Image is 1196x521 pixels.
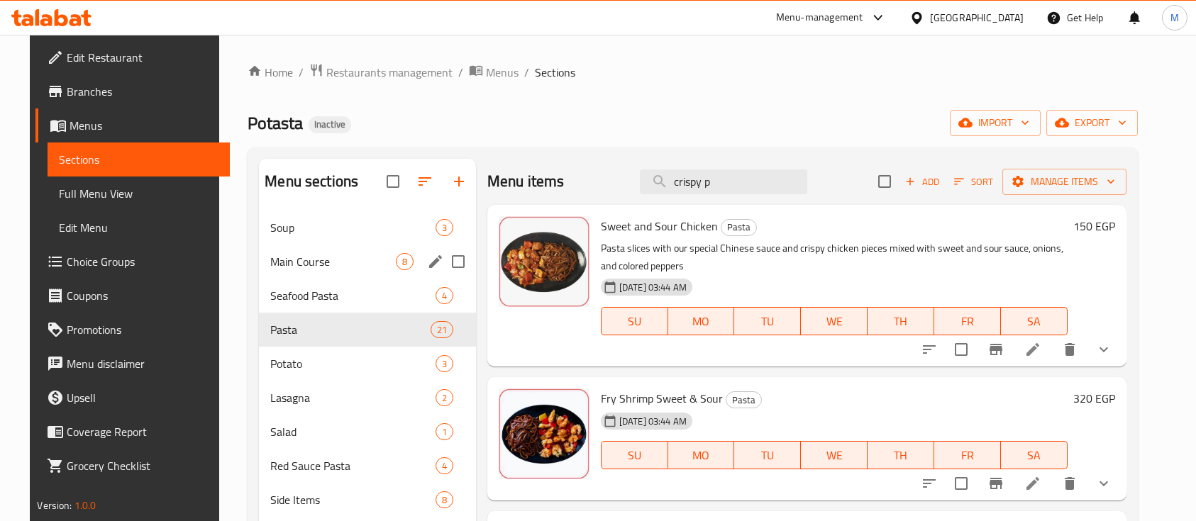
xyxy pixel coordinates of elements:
button: export [1046,110,1138,136]
button: Manage items [1002,169,1126,195]
div: items [436,457,453,474]
a: Menus [469,63,519,82]
span: Pasta [726,392,761,408]
a: Coverage Report [35,415,230,449]
div: Potato3 [259,347,476,381]
span: [DATE] 03:44 AM [614,415,692,428]
span: Main Course [270,253,395,270]
button: FR [934,307,1001,335]
h2: Menu items [487,171,565,192]
span: 21 [431,323,453,337]
a: Promotions [35,313,230,347]
a: Upsell [35,381,230,415]
div: Pasta [726,391,762,408]
li: / [458,64,463,81]
div: items [436,423,453,440]
button: sort-choices [912,466,946,500]
span: 8 [436,493,453,507]
button: MO [668,441,735,469]
a: Grocery Checklist [35,449,230,483]
span: WE [807,311,862,332]
span: 1 [436,425,453,439]
button: edit [425,251,446,272]
div: Red Sauce Pasta [270,457,435,474]
li: / [299,64,304,81]
div: Main Course8edit [259,245,476,279]
a: Restaurants management [309,63,453,82]
button: import [950,110,1041,136]
span: Sort [954,174,993,190]
span: Sections [535,64,575,81]
span: Potasta [248,107,303,139]
span: Coverage Report [67,423,218,440]
a: Sections [48,142,230,177]
div: Pasta21 [259,313,476,347]
span: Select to update [946,335,976,364]
span: SA [1007,311,1062,332]
button: FR [934,441,1001,469]
img: Fry Shrimp Sweet & Sour [499,388,589,479]
div: Lasagna2 [259,381,476,415]
input: search [640,169,807,194]
span: Branches [67,83,218,100]
button: WE [801,307,868,335]
span: Add [903,174,941,190]
span: MO [674,445,729,466]
img: Sweet and Sour Chicken [499,216,589,307]
span: Pasta [721,219,756,235]
span: Add item [899,171,945,193]
span: 4 [436,459,453,473]
button: SU [601,441,668,469]
span: Menus [70,117,218,134]
button: TH [868,307,934,335]
button: SA [1001,307,1068,335]
span: export [1058,114,1126,132]
a: Branches [35,74,230,108]
a: Edit Menu [48,211,230,245]
span: SU [607,311,663,332]
span: Full Menu View [59,185,218,202]
span: 1.0.0 [74,496,96,515]
span: Manage items [1014,173,1115,191]
span: Fry Shrimp Sweet & Sour [601,388,723,409]
span: TH [873,445,929,466]
span: WE [807,445,862,466]
span: Side Items [270,491,435,508]
div: items [436,491,453,508]
span: 3 [436,357,453,371]
span: TH [873,311,929,332]
div: Soup3 [259,211,476,245]
span: Select to update [946,469,976,498]
button: delete [1053,466,1087,500]
a: Choice Groups [35,245,230,279]
p: Pasta slices with our special Chinese sauce and crispy chicken pieces mixed with sweet and sour s... [601,240,1068,275]
span: Menus [486,64,519,81]
nav: breadcrumb [248,63,1137,82]
a: Edit menu item [1024,475,1041,492]
h6: 320 EGP [1073,388,1115,408]
span: Seafood Pasta [270,287,435,304]
span: Choice Groups [67,253,218,270]
span: MO [674,311,729,332]
span: 8 [397,255,413,269]
button: SU [601,307,668,335]
span: Lasagna [270,389,435,406]
button: SA [1001,441,1068,469]
span: Edit Restaurant [67,49,218,66]
span: Menu disclaimer [67,355,218,372]
span: 2 [436,391,453,405]
span: TU [740,445,795,466]
span: Pasta [270,321,430,338]
span: Upsell [67,389,218,406]
li: / [524,64,529,81]
span: import [961,114,1029,132]
div: items [431,321,453,338]
span: M [1170,10,1179,26]
a: Menus [35,108,230,142]
button: show more [1087,332,1121,366]
span: FR [940,445,995,466]
span: Version: [37,496,72,515]
span: [DATE] 03:44 AM [614,281,692,294]
div: Seafood Pasta4 [259,279,476,313]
